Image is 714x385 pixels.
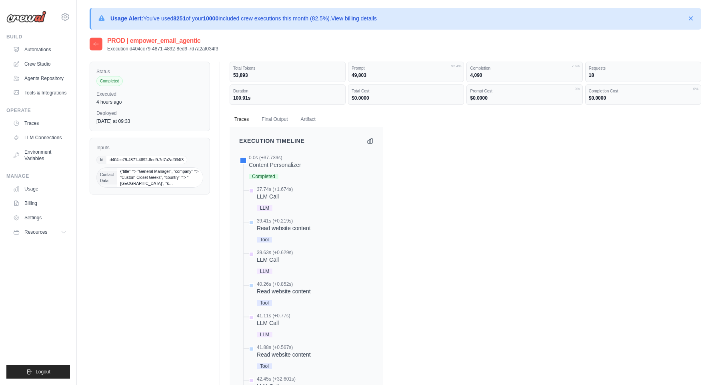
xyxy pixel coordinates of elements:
p: You've used of your included crew executions this month (82.5%). [110,14,377,22]
dt: Completion [470,65,579,71]
div: 42.45s (+32.601s) [257,376,296,382]
div: 41.11s (+0.77s) [257,313,290,319]
h2: Execution Timeline [239,137,305,145]
div: Read website content [257,351,311,359]
dd: $0.0000 [352,95,460,101]
dd: 49,803 [352,72,460,78]
div: 41.88s (+0.567s) [257,344,311,351]
dt: Duration [233,88,342,94]
span: {"title" => "General Manager", "company" => "Custom Closet Geeks", "country" => "[GEOGRAPHIC_DATA... [117,168,202,187]
dd: $0.0000 [589,95,698,101]
a: View billing details [331,15,377,22]
label: Executed [96,91,203,97]
label: Deployed [96,110,203,116]
span: Tool [257,363,272,369]
button: Resources [10,226,70,239]
span: Completed [249,174,278,179]
strong: Usage Alert: [110,15,143,22]
span: 0% [575,86,580,92]
a: Tools & Integrations [10,86,70,99]
dd: 53,893 [233,72,342,78]
strong: 10000 [203,15,218,22]
p: Execution d404cc79-4871-4892-8ed9-7d7a2af034f3 [107,46,218,52]
div: 39.63s (+0.629s) [257,249,293,256]
div: 39.41s (+0.219s) [257,218,311,224]
span: Completed [96,76,123,86]
span: Id [97,156,106,164]
span: 92.4% [451,64,462,69]
div: LLM Call [257,319,290,327]
button: Final Output [257,111,292,128]
span: LLM [257,269,272,274]
div: Manage [6,173,70,179]
div: 0.0s (+37.739s) [249,154,301,161]
a: Environment Variables [10,146,70,165]
dt: Prompt [352,65,460,71]
button: Artifact [296,111,320,128]
span: Resources [24,229,47,235]
dd: $0.0000 [470,95,579,101]
dt: Requests [589,65,698,71]
dt: Total Tokens [233,65,342,71]
img: Logo [6,11,46,23]
time: October 13, 2025 at 10:26 PDT [96,99,122,105]
span: d404cc79-4871-4892-8ed9-7d7a2af034f3 [106,156,187,164]
dt: Total Cost [352,88,460,94]
dt: Prompt Cost [470,88,579,94]
span: 7.6% [572,64,580,69]
span: Logout [36,369,50,375]
span: LLM [257,205,272,211]
div: 37.74s (+1.674s) [257,186,293,192]
div: LLM Call [257,192,293,201]
a: Agents Repository [10,72,70,85]
label: Inputs [96,144,203,151]
div: 40.26s (+0.852s) [257,281,311,287]
span: Contact Data [97,171,117,184]
span: 0% [693,86,698,92]
strong: 8251 [173,15,186,22]
h2: PROD | empower_email_agentic [107,36,218,46]
div: Read website content [257,287,311,295]
time: October 9, 2025 at 09:33 PDT [96,118,130,124]
a: Usage [10,182,70,195]
a: Automations [10,43,70,56]
dd: 4,090 [470,72,579,78]
div: Content Personalizer [249,161,301,169]
span: Tool [257,300,272,306]
dd: 18 [589,72,698,78]
dt: Completion Cost [589,88,698,94]
dd: 100.91s [233,95,342,101]
span: LLM [257,332,272,337]
button: Traces [230,111,254,128]
a: Settings [10,211,70,224]
button: Logout [6,365,70,379]
a: Crew Studio [10,58,70,70]
a: Billing [10,197,70,210]
span: Tool [257,237,272,243]
div: Operate [6,107,70,114]
a: Traces [10,117,70,130]
div: LLM Call [257,256,293,264]
div: Read website content [257,224,311,232]
div: Build [6,34,70,40]
a: LLM Connections [10,131,70,144]
label: Status [96,68,203,75]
